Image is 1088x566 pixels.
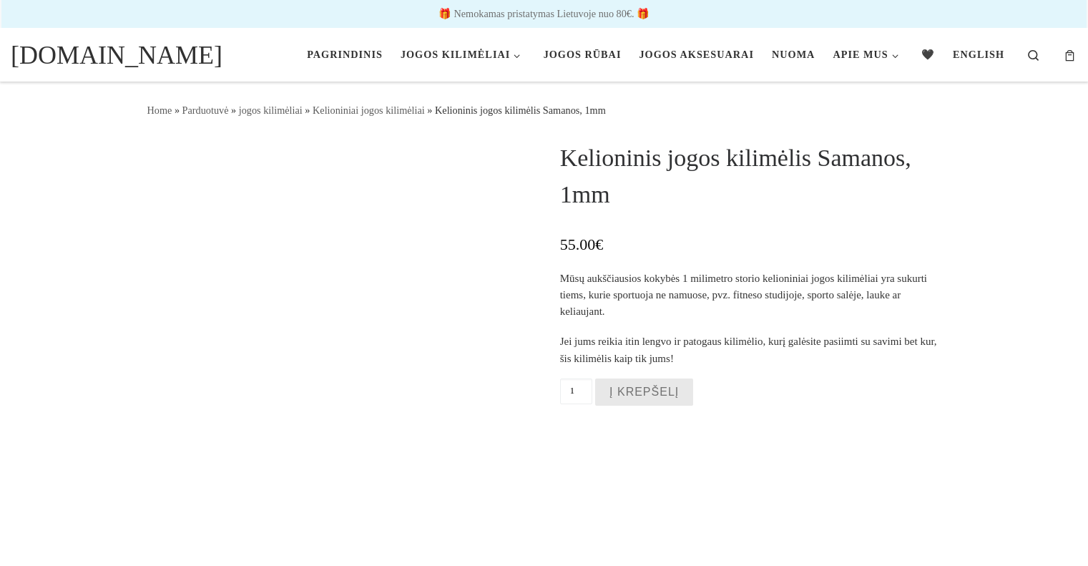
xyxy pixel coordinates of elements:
span: » [305,104,310,116]
h1: Kelioninis jogos kilimėlis Samanos, 1mm [560,140,941,213]
button: Į krepšelį [595,379,693,406]
a: English [949,39,1009,69]
span: Pagrindinis [307,39,383,66]
span: » [175,104,180,116]
a: Jogos aksesuarai [634,39,758,69]
a: Jogos rūbai [539,39,625,69]
span: Nuoma [772,39,815,66]
span: € [595,235,603,253]
span: » [231,104,236,116]
a: 🖤 [917,39,940,69]
p: Jei jums reikia itin lengvo ir patogaus kilimėlio, kurį galėsite pasiimti su savimi bet kur, šis ... [560,333,941,367]
p: Mūsų aukščiausios kokybės 1 milimetro storio kelioniniai jogos kilimėliai yra sukurti tiems, kuri... [560,270,941,321]
a: Home [147,104,172,116]
a: [DOMAIN_NAME] [11,36,222,74]
span: Apie mus [833,39,888,66]
a: Kelioniniai jogos kilimėliai [313,104,425,116]
bdi: 55.00 [560,235,604,253]
a: Pagrindinis [303,39,387,69]
span: English [953,39,1004,66]
span: Jogos kilimėliai [401,39,510,66]
span: » [427,104,432,116]
a: Jogos kilimėliai [396,39,530,69]
a: Parduotuvė [182,104,229,116]
a: Nuoma [768,39,820,69]
a: jogos kilimėliai [239,104,303,116]
input: Produkto kiekis [560,379,592,404]
span: 🖤 [921,39,935,66]
span: Jogos rūbai [544,39,622,66]
span: Kelioninis jogos kilimėlis Samanos, 1mm [435,104,606,116]
span: Jogos aksesuarai [639,39,754,66]
p: 🎁 Nemokamas pristatymas Lietuvoje nuo 80€. 🎁 [14,9,1074,19]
